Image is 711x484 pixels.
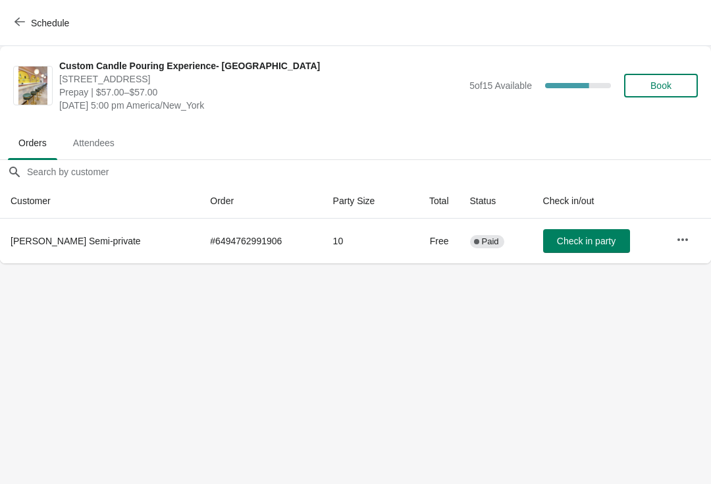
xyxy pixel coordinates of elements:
[199,219,322,263] td: # 6494762991906
[63,131,125,155] span: Attendees
[59,59,463,72] span: Custom Candle Pouring Experience- [GEOGRAPHIC_DATA]
[469,80,532,91] span: 5 of 15 Available
[406,184,459,219] th: Total
[323,184,406,219] th: Party Size
[59,72,463,86] span: [STREET_ADDRESS]
[533,184,666,219] th: Check in/out
[26,160,711,184] input: Search by customer
[59,86,463,99] span: Prepay | $57.00–$57.00
[8,131,57,155] span: Orders
[11,236,141,246] span: [PERSON_NAME] Semi-private
[323,219,406,263] td: 10
[31,18,69,28] span: Schedule
[543,229,630,253] button: Check in party
[557,236,616,246] span: Check in party
[460,184,533,219] th: Status
[650,80,671,91] span: Book
[624,74,698,97] button: Book
[59,99,463,112] span: [DATE] 5:00 pm America/New_York
[199,184,322,219] th: Order
[406,219,459,263] td: Free
[482,236,499,247] span: Paid
[7,11,80,35] button: Schedule
[18,67,47,105] img: Custom Candle Pouring Experience- Delray Beach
